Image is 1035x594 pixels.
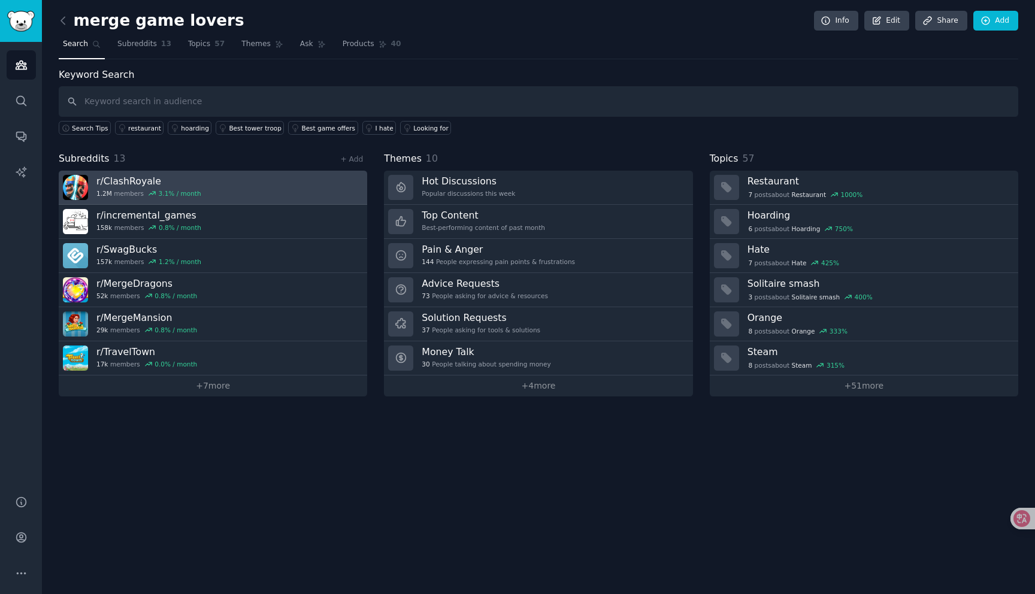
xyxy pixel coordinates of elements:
a: I hate [362,121,397,135]
h3: Advice Requests [422,277,548,290]
div: 0.8 % / month [155,292,197,300]
div: I hate [376,124,394,132]
div: 333 % [830,327,848,335]
a: r/TravelTown17kmembers0.0% / month [59,341,367,375]
div: Best tower troop [229,124,282,132]
span: 57 [214,39,225,50]
h3: Solution Requests [422,311,540,324]
span: 158k [96,223,112,232]
a: Advice Requests73People asking for advice & resources [384,273,692,307]
span: 6 [748,225,752,233]
a: +51more [710,375,1018,396]
a: Orange8postsaboutOrange333% [710,307,1018,341]
div: 315 % [827,361,845,369]
span: 8 [748,327,752,335]
a: r/MergeDragons52kmembers0.8% / month [59,273,367,307]
span: 29k [96,326,108,334]
span: Topics [188,39,210,50]
h3: r/ MergeMansion [96,311,197,324]
span: Orange [792,327,815,335]
div: post s about [747,223,854,234]
a: Subreddits13 [113,35,175,59]
div: members [96,189,201,198]
div: People asking for advice & resources [422,292,548,300]
a: Edit [864,11,909,31]
h3: r/ incremental_games [96,209,201,222]
a: Topics57 [184,35,229,59]
div: 1000 % [841,190,863,199]
div: People talking about spending money [422,360,550,368]
span: Search [63,39,88,50]
span: Hate [792,259,807,267]
div: post s about [747,292,874,302]
a: Best tower troop [216,121,284,135]
h3: Restaurant [747,175,1010,187]
span: 13 [161,39,171,50]
div: post s about [747,257,840,268]
span: 7 [748,190,752,199]
h3: Hate [747,243,1010,256]
span: Themes [241,39,271,50]
div: members [96,257,201,266]
span: 3 [748,293,752,301]
a: Solitaire smash3postsaboutSolitaire smash400% [710,273,1018,307]
span: Restaurant [792,190,826,199]
span: 52k [96,292,108,300]
a: restaurant [115,121,164,135]
div: 400 % [855,293,873,301]
img: ClashRoyale [63,175,88,200]
a: Hot DiscussionsPopular discussions this week [384,171,692,205]
a: Steam8postsaboutSteam315% [710,341,1018,375]
div: post s about [747,360,846,371]
img: TravelTown [63,346,88,371]
span: 7 [748,259,752,267]
label: Keyword Search [59,69,134,80]
div: 3.1 % / month [159,189,201,198]
span: 144 [422,257,434,266]
span: Subreddits [59,151,110,166]
span: Solitaire smash [792,293,840,301]
img: SwagBucks [63,243,88,268]
a: Solution Requests37People asking for tools & solutions [384,307,692,341]
div: members [96,360,197,368]
div: 425 % [821,259,839,267]
img: MergeDragons [63,277,88,302]
a: r/incremental_games158kmembers0.8% / month [59,205,367,239]
a: r/SwagBucks157kmembers1.2% / month [59,239,367,273]
div: 750 % [835,225,853,233]
span: Search Tips [72,124,108,132]
div: Best-performing content of past month [422,223,545,232]
span: 30 [422,360,429,368]
div: Popular discussions this week [422,189,515,198]
a: Top ContentBest-performing content of past month [384,205,692,239]
div: 0.0 % / month [155,360,197,368]
a: +7more [59,375,367,396]
span: 13 [114,153,126,164]
a: Add [973,11,1018,31]
div: members [96,292,197,300]
button: Search Tips [59,121,111,135]
img: incremental_games [63,209,88,234]
div: People expressing pain points & frustrations [422,257,575,266]
h3: Hoarding [747,209,1010,222]
span: 37 [422,326,429,334]
a: Restaurant7postsaboutRestaurant1000% [710,171,1018,205]
span: Themes [384,151,422,166]
a: Hate7postsaboutHate425% [710,239,1018,273]
h3: r/ MergeDragons [96,277,197,290]
a: Pain & Anger144People expressing pain points & frustrations [384,239,692,273]
span: Steam [792,361,812,369]
input: Keyword search in audience [59,86,1018,117]
h3: Pain & Anger [422,243,575,256]
a: Hoarding6postsaboutHoarding750% [710,205,1018,239]
span: 157k [96,257,112,266]
a: +4more [384,375,692,396]
span: 1.2M [96,189,112,198]
div: hoarding [181,124,209,132]
span: 57 [742,153,754,164]
a: Products40 [338,35,405,59]
div: Best game offers [301,124,355,132]
a: hoarding [168,121,211,135]
div: 1.2 % / month [159,257,201,266]
a: Info [814,11,858,31]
